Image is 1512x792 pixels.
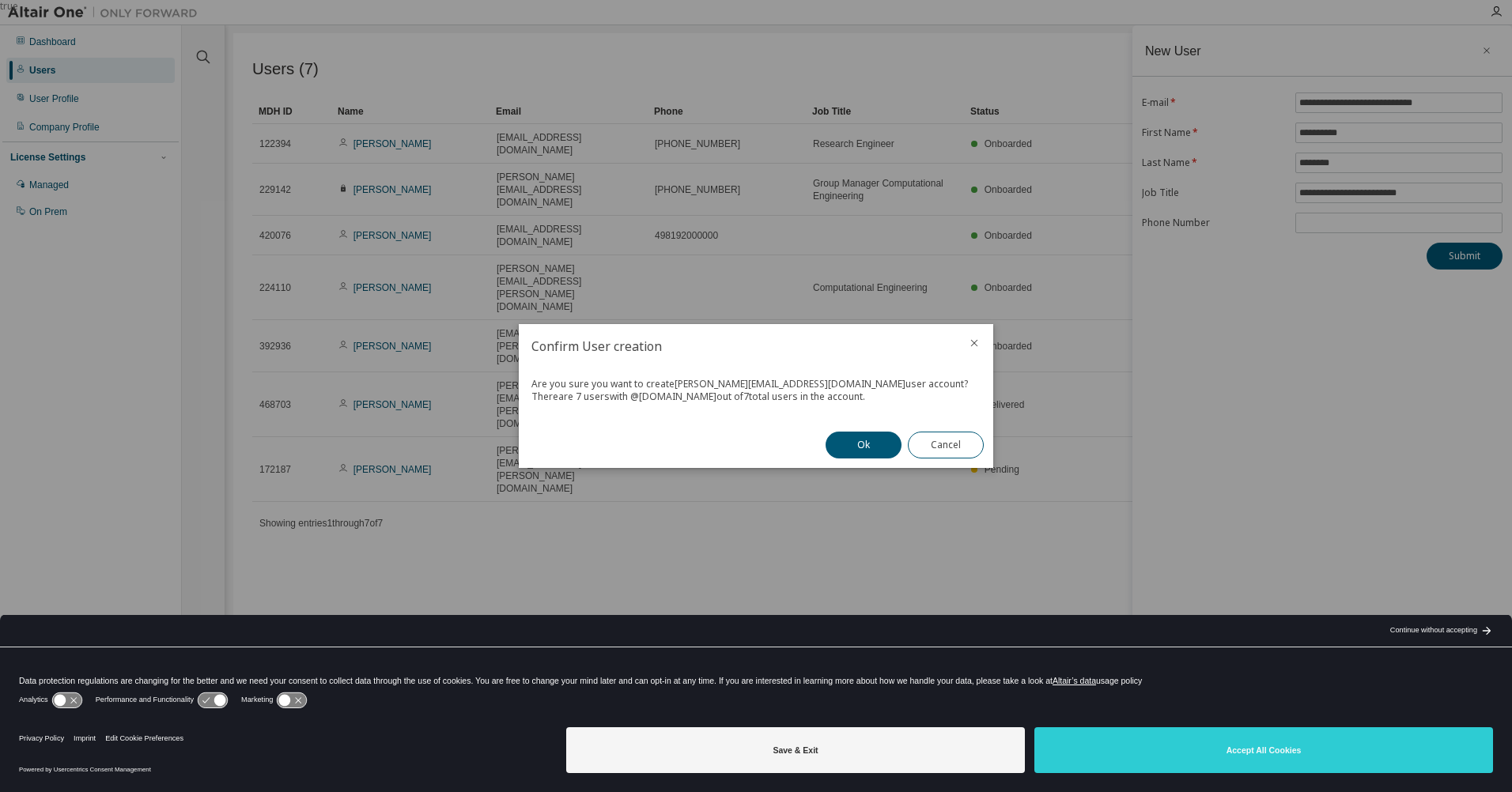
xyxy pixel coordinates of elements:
div: Are you sure you want to create [PERSON_NAME][EMAIL_ADDRESS][DOMAIN_NAME] user account? [531,378,981,390]
button: Cancel [908,432,984,458]
button: close [968,337,981,349]
h2: Confirm User creation [519,324,955,368]
div: There are 7 users with @ [DOMAIN_NAME] out of 7 total users in the account. [531,390,981,403]
button: Ok [826,432,902,458]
